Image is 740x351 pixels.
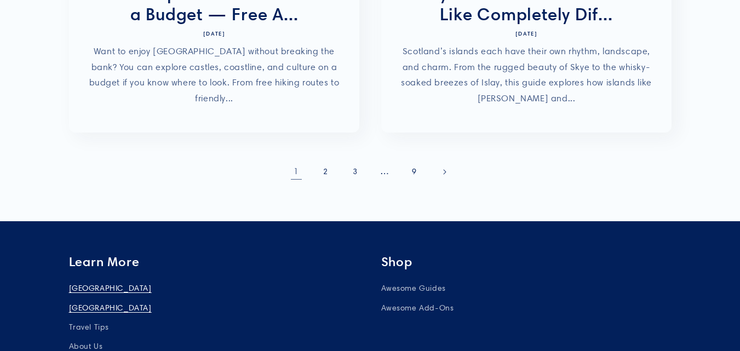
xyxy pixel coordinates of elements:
a: Awesome Add-Ons [381,298,454,318]
a: Next page [432,160,456,184]
a: Awesome Guides [381,281,446,298]
a: Page 3 [343,160,368,184]
a: Page 2 [314,160,338,184]
a: Travel Tips [69,318,110,337]
a: Page 1 [284,160,308,184]
h2: Learn More [69,254,359,270]
a: Page 9 [403,160,427,184]
nav: Pagination [69,160,672,184]
span: … [373,160,397,184]
a: [GEOGRAPHIC_DATA] [69,281,152,298]
a: [GEOGRAPHIC_DATA] [69,298,152,318]
h2: Shop [381,254,672,270]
